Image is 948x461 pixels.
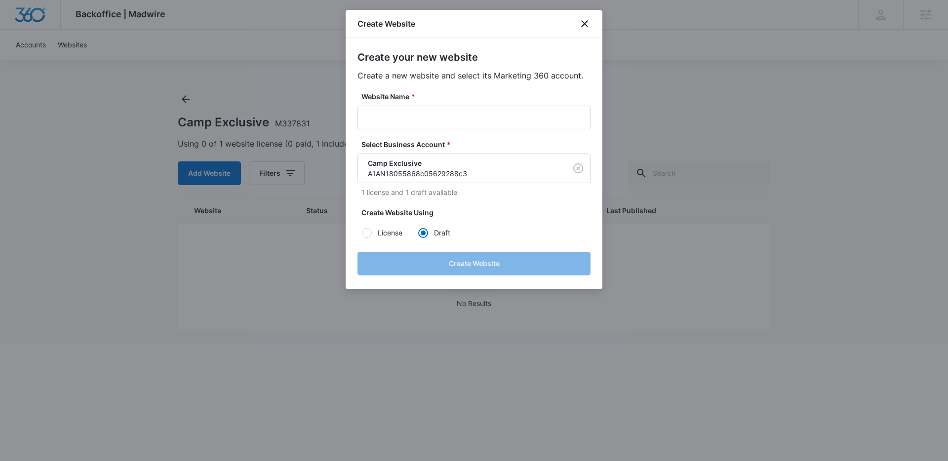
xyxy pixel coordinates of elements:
h2: Create your new website [357,50,591,65]
button: Clear [570,160,586,176]
p: Camp Exclusive [368,158,553,168]
h1: Create Website [357,18,415,30]
p: Create a new website and select its Marketing 360 account. [357,70,591,81]
label: Draft [418,228,474,238]
label: Website Name [361,91,594,102]
p: 1 license and 1 draft available [361,187,591,197]
label: Create Website Using [361,207,594,218]
label: License [361,228,418,238]
button: close [579,18,591,30]
label: Select Business Account [361,139,594,150]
